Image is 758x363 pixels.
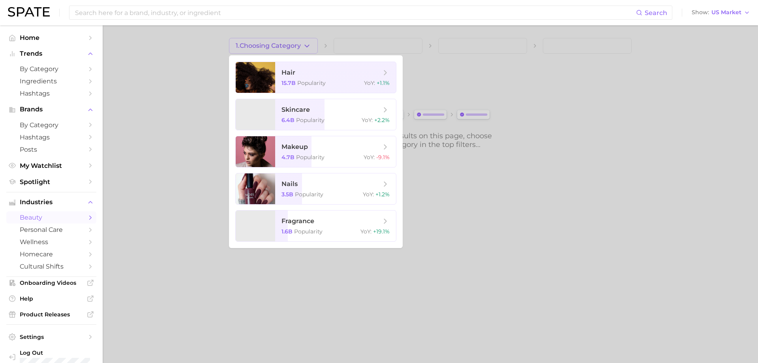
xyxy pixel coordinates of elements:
[20,199,83,206] span: Industries
[711,10,741,15] span: US Market
[20,50,83,57] span: Trends
[281,79,296,87] span: 15.7b
[20,90,83,97] span: Hashtags
[281,154,295,161] span: 4.7b
[281,228,293,235] span: 1.6b
[376,154,390,161] span: -9.1%
[20,77,83,85] span: Ingredients
[6,32,96,44] a: Home
[6,103,96,115] button: Brands
[20,214,83,221] span: beauty
[692,10,709,15] span: Show
[281,191,293,198] span: 3.5b
[364,79,375,87] span: YoY :
[20,311,83,318] span: Product Releases
[6,63,96,75] a: by Category
[6,75,96,87] a: Ingredients
[6,277,96,289] a: Onboarding Videos
[363,191,374,198] span: YoY :
[20,65,83,73] span: by Category
[6,293,96,305] a: Help
[6,308,96,320] a: Product Releases
[20,263,83,270] span: cultural shifts
[20,134,83,141] span: Hashtags
[20,250,83,258] span: homecare
[296,117,325,124] span: Popularity
[20,121,83,129] span: by Category
[20,226,83,233] span: personal care
[281,143,308,150] span: makeup
[6,176,96,188] a: Spotlight
[294,228,323,235] span: Popularity
[6,87,96,100] a: Hashtags
[20,238,83,246] span: wellness
[281,117,295,124] span: 6.4b
[374,117,390,124] span: +2.2%
[20,349,93,356] span: Log Out
[229,55,403,248] ul: 1.Choosing Category
[6,248,96,260] a: homecare
[6,196,96,208] button: Industries
[6,260,96,273] a: cultural shifts
[281,180,298,188] span: nails
[8,7,50,17] img: SPATE
[375,191,390,198] span: +1.2%
[297,79,326,87] span: Popularity
[295,191,323,198] span: Popularity
[645,9,667,17] span: Search
[20,333,83,340] span: Settings
[690,8,752,18] button: ShowUS Market
[20,178,83,186] span: Spotlight
[6,119,96,131] a: by Category
[20,295,83,302] span: Help
[6,211,96,224] a: beauty
[20,146,83,153] span: Posts
[6,224,96,236] a: personal care
[20,106,83,113] span: Brands
[20,279,83,286] span: Onboarding Videos
[281,106,310,113] span: skincare
[6,143,96,156] a: Posts
[281,69,295,76] span: hair
[6,131,96,143] a: Hashtags
[377,79,390,87] span: +1.1%
[74,6,636,19] input: Search here for a brand, industry, or ingredient
[364,154,375,161] span: YoY :
[6,236,96,248] a: wellness
[6,160,96,172] a: My Watchlist
[281,217,314,225] span: fragrance
[6,48,96,60] button: Trends
[20,34,83,41] span: Home
[360,228,371,235] span: YoY :
[362,117,373,124] span: YoY :
[296,154,325,161] span: Popularity
[20,162,83,169] span: My Watchlist
[6,331,96,343] a: Settings
[373,228,390,235] span: +19.1%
